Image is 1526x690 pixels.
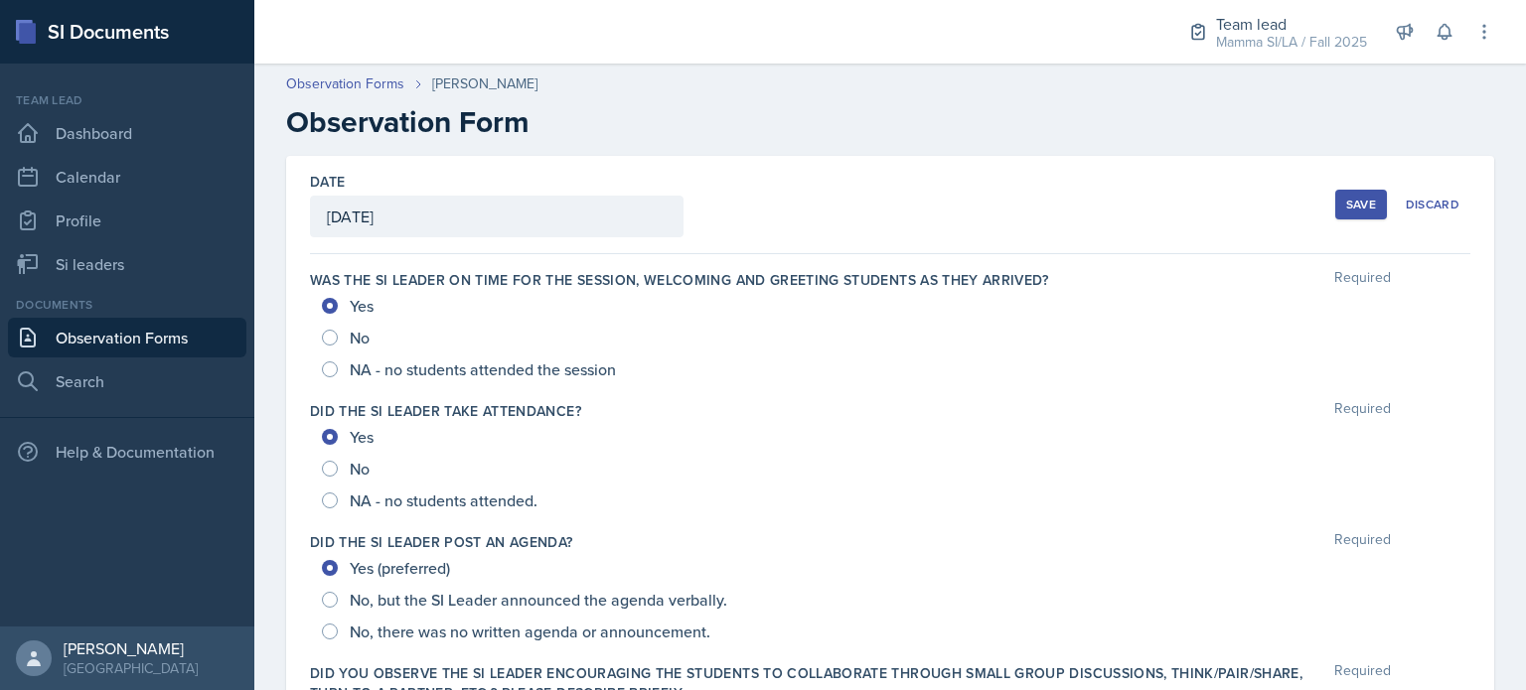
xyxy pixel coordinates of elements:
h2: Observation Form [286,104,1494,140]
button: Discard [1395,190,1470,219]
div: Documents [8,296,246,314]
div: Team lead [1216,12,1367,36]
span: Required [1334,532,1391,552]
div: [PERSON_NAME] [432,73,537,94]
label: Was the SI Leader on time for the session, welcoming and greeting students as they arrived? [310,270,1049,290]
a: Calendar [8,157,246,197]
div: Discard [1406,197,1459,212]
label: Did the SI Leader post an agenda? [310,532,573,552]
button: Save [1335,190,1387,219]
label: Did the SI Leader take attendance? [310,401,581,421]
div: Help & Documentation [8,432,246,472]
div: [GEOGRAPHIC_DATA] [64,658,198,678]
div: Team lead [8,91,246,109]
span: No [350,328,370,347]
span: NA - no students attended. [350,490,537,510]
a: Search [8,361,246,401]
span: NA - no students attended the session [350,359,616,379]
span: Yes (preferred) [350,558,450,578]
div: [PERSON_NAME] [64,638,198,658]
a: Profile [8,201,246,240]
a: Si leaders [8,244,246,284]
span: No [350,459,370,479]
span: No, but the SI Leader announced the agenda verbally. [350,590,727,610]
span: Required [1334,401,1391,421]
span: Yes [350,296,374,316]
label: Date [310,172,345,192]
div: Mamma SI/LA / Fall 2025 [1216,32,1367,53]
a: Dashboard [8,113,246,153]
span: No, there was no written agenda or announcement. [350,621,710,641]
div: Save [1346,197,1376,212]
a: Observation Forms [8,318,246,357]
span: Required [1334,270,1391,290]
span: Yes [350,427,374,447]
a: Observation Forms [286,73,404,94]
